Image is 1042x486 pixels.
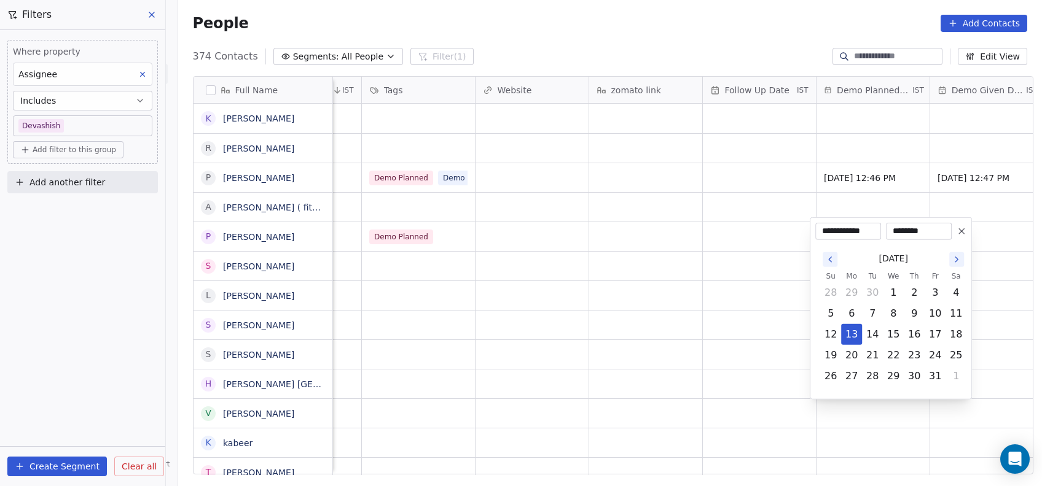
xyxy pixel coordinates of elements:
[841,270,862,282] th: Monday
[883,345,903,365] button: Wednesday, October 22nd, 2025
[863,345,882,365] button: Tuesday, October 21st, 2025
[820,270,966,387] table: October 2025
[904,304,924,323] button: Thursday, October 9th, 2025
[879,252,908,265] span: [DATE]
[904,283,924,303] button: Thursday, October 2nd, 2025
[863,283,882,303] button: Tuesday, September 30th, 2025
[821,304,840,323] button: Sunday, October 5th, 2025
[883,283,903,303] button: Wednesday, October 1st, 2025
[863,325,882,344] button: Tuesday, October 14th, 2025
[821,345,840,365] button: Sunday, October 19th, 2025
[925,304,945,323] button: Friday, October 10th, 2025
[842,304,861,323] button: Monday, October 6th, 2025
[925,366,945,386] button: Friday, October 31st, 2025
[842,283,861,303] button: Monday, September 29th, 2025
[821,325,840,344] button: Sunday, October 12th, 2025
[946,304,966,323] button: Saturday, October 11th, 2025
[821,366,840,386] button: Sunday, October 26th, 2025
[842,345,861,365] button: Monday, October 20th, 2025
[925,270,946,282] th: Friday
[946,325,966,344] button: Saturday, October 18th, 2025
[946,270,966,282] th: Saturday
[820,270,841,282] th: Sunday
[883,366,903,386] button: Wednesday, October 29th, 2025
[925,283,945,303] button: Friday, October 3rd, 2025
[842,325,861,344] button: Today, Monday, October 13th, 2025, selected
[862,270,883,282] th: Tuesday
[925,325,945,344] button: Friday, October 17th, 2025
[904,270,925,282] th: Thursday
[925,345,945,365] button: Friday, October 24th, 2025
[946,283,966,303] button: Saturday, October 4th, 2025
[883,325,903,344] button: Wednesday, October 15th, 2025
[904,325,924,344] button: Thursday, October 16th, 2025
[821,283,840,303] button: Sunday, September 28th, 2025
[946,366,966,386] button: Saturday, November 1st, 2025
[949,252,964,267] button: Go to the Next Month
[883,304,903,323] button: Wednesday, October 8th, 2025
[823,252,837,267] button: Go to the Previous Month
[842,366,861,386] button: Monday, October 27th, 2025
[946,345,966,365] button: Saturday, October 25th, 2025
[883,270,904,282] th: Wednesday
[863,366,882,386] button: Tuesday, October 28th, 2025
[904,345,924,365] button: Thursday, October 23rd, 2025
[904,366,924,386] button: Thursday, October 30th, 2025
[863,304,882,323] button: Tuesday, October 7th, 2025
